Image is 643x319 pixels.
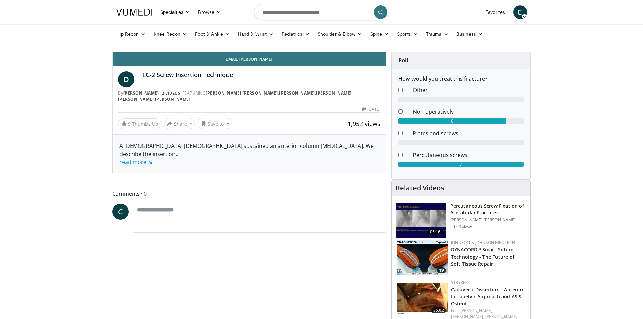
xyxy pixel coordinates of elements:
dd: Percutaneous screws [408,151,529,159]
a: [PERSON_NAME] [123,90,159,96]
span: Comments 0 [112,189,386,198]
img: 134112_0000_1.png.150x105_q85_crop-smart_upscale.jpg [396,203,446,238]
a: [PERSON_NAME] [279,90,315,96]
a: read more ↘ [119,158,152,166]
a: [PERSON_NAME] [118,96,154,102]
img: VuMedi Logo [116,9,152,16]
input: Search topics, interventions [254,4,389,20]
a: Pediatrics [277,27,314,41]
dd: Non-operatively [408,108,529,116]
span: 19 [437,267,446,273]
a: Favorites [481,5,509,19]
a: 9 Thumbs Up [118,118,161,129]
a: [PERSON_NAME] [316,90,352,96]
a: Hip Recon [112,27,150,41]
a: Email [PERSON_NAME] [113,52,386,66]
strong: Poll [398,57,408,64]
a: [PERSON_NAME] [206,90,241,96]
a: 35:02 [397,280,448,315]
button: Share [164,118,195,129]
a: Shoulder & Elbow [314,27,366,41]
a: Foot & Ankle [191,27,234,41]
a: Trauma [422,27,453,41]
h6: How would you treat this fracture? [398,76,524,82]
p: [PERSON_NAME] [PERSON_NAME] [450,217,526,223]
a: C [513,5,527,19]
a: Specialties [156,5,194,19]
div: [DATE] [362,106,380,112]
p: 39.9K views [450,224,473,230]
dd: Other [408,86,529,94]
a: DYNACORD™ Smart Suture Technology - The Future of Soft Tissue Repair [451,246,514,267]
a: Johnson & Johnson MedTech [451,240,515,245]
a: [PERSON_NAME], [460,308,493,313]
div: 7 [398,162,524,167]
a: Hand & Wrist [234,27,277,41]
a: 19 [397,240,448,275]
button: Save to [198,118,232,129]
a: Knee Recon [150,27,191,41]
span: 1,952 views [348,119,380,128]
a: D [118,71,134,87]
a: [PERSON_NAME] [155,96,191,102]
a: Cadaveric Dissection - Anterior Intrapelvic Approach and ASIS Osteot… [451,286,524,307]
a: [PERSON_NAME] [242,90,278,96]
dd: Plates and screws [408,129,529,137]
h4: LC-2 Screw Insertion Technique [142,71,381,79]
a: 05:16 Percutaneous Screw Fixation of Acetabular Fractures [PERSON_NAME] [PERSON_NAME] 39.9K views [396,203,526,238]
img: e4a99802-c30d-47bf-a264-eaadf192668e.150x105_q85_crop-smart_upscale.jpg [397,280,448,315]
h4: Related Videos [396,184,444,192]
span: 05:16 [427,229,444,235]
a: C [112,204,129,220]
a: Stryker [451,280,468,285]
div: A [DEMOGRAPHIC_DATA] [DEMOGRAPHIC_DATA] sustained an anterior column [MEDICAL_DATA]. We describe ... [119,142,379,166]
a: Browse [194,5,225,19]
span: 35:02 [431,307,446,313]
div: 6 [398,118,506,124]
a: 2 Videos [160,90,182,96]
span: 9 [128,121,131,127]
div: By FEATURING , , , , , [118,90,381,102]
img: 48a250ad-ab0f-467a-96cf-45a5ca85618f.150x105_q85_crop-smart_upscale.jpg [397,240,448,275]
h3: Percutaneous Screw Fixation of Acetabular Fractures [450,203,526,216]
a: Spine [366,27,393,41]
a: Sports [393,27,422,41]
a: Business [452,27,487,41]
